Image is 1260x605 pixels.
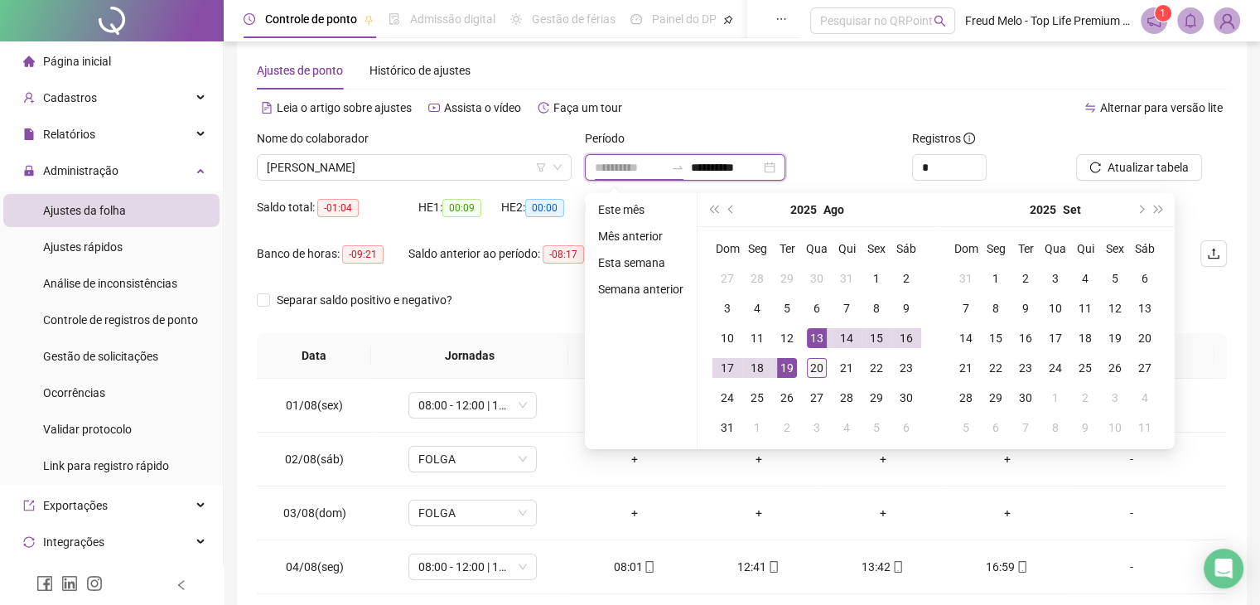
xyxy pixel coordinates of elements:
[807,269,827,288] div: 30
[1011,264,1040,293] td: 2025-09-02
[834,450,932,468] div: +
[444,101,521,114] span: Assista o vídeo
[986,418,1006,438] div: 6
[43,423,132,436] span: Validar protocolo
[981,413,1011,443] td: 2025-10-06
[585,129,635,148] label: Período
[891,561,904,573] span: mobile
[981,383,1011,413] td: 2025-09-29
[832,323,862,353] td: 2025-08-14
[265,12,357,26] span: Controle de ponto
[1089,162,1101,173] span: reload
[712,413,742,443] td: 2025-08-31
[1147,13,1161,28] span: notification
[1011,413,1040,443] td: 2025-10-07
[777,358,797,378] div: 19
[981,234,1011,264] th: Seg
[956,298,976,318] div: 7
[867,388,886,408] div: 29
[1100,101,1223,114] span: Alternar para versão lite
[671,161,684,174] span: to
[553,162,562,172] span: down
[862,323,891,353] td: 2025-08-15
[834,504,932,522] div: +
[896,298,916,318] div: 9
[1040,383,1070,413] td: 2025-10-01
[1040,323,1070,353] td: 2025-09-17
[410,12,495,26] span: Admissão digital
[958,450,1056,468] div: +
[267,155,562,180] span: DANIELE COSTA FERREIRA DOS SANTOS
[963,133,975,144] span: info-circle
[1016,418,1036,438] div: 7
[807,388,827,408] div: 27
[837,418,857,438] div: 4
[772,413,802,443] td: 2025-09-02
[772,234,802,264] th: Ter
[1155,5,1171,22] sup: 1
[1075,328,1095,348] div: 18
[710,558,808,576] div: 12:41
[369,64,471,77] span: Histórico de ajustes
[807,298,827,318] div: 6
[710,450,808,468] div: +
[1160,7,1166,19] span: 1
[802,234,832,264] th: Qua
[1105,388,1125,408] div: 3
[986,328,1006,348] div: 15
[1045,358,1065,378] div: 24
[510,13,522,25] span: sun
[802,383,832,413] td: 2025-08-27
[586,504,683,522] div: +
[1100,293,1130,323] td: 2025-09-12
[912,129,975,148] span: Registros
[1075,418,1095,438] div: 9
[1207,247,1220,260] span: upload
[896,269,916,288] div: 2
[36,575,53,592] span: facebook
[867,269,886,288] div: 1
[283,506,346,520] span: 03/08(dom)
[710,504,808,522] div: +
[777,298,797,318] div: 5
[1070,353,1100,383] td: 2025-09-25
[568,333,691,379] th: Entrada 1
[1040,264,1070,293] td: 2025-09-03
[43,277,177,290] span: Análise de inconsistências
[23,536,35,548] span: sync
[775,13,787,25] span: ellipsis
[408,244,601,264] div: Saldo anterior ao período:
[1100,234,1130,264] th: Sex
[747,358,767,378] div: 18
[538,102,549,114] span: history
[23,165,35,177] span: lock
[832,293,862,323] td: 2025-08-07
[1082,504,1180,522] div: -
[867,328,886,348] div: 15
[807,328,827,348] div: 13
[1070,293,1100,323] td: 2025-09-11
[891,413,921,443] td: 2025-09-06
[418,447,527,472] span: FOLGA
[717,388,737,408] div: 24
[244,13,255,25] span: clock-circle
[1130,413,1160,443] td: 2025-10-11
[807,418,827,438] div: 3
[1105,418,1125,438] div: 10
[43,164,118,177] span: Administração
[896,358,916,378] div: 23
[981,323,1011,353] td: 2025-09-15
[712,323,742,353] td: 2025-08-10
[1100,323,1130,353] td: 2025-09-19
[772,293,802,323] td: 2025-08-05
[956,269,976,288] div: 31
[23,128,35,140] span: file
[317,199,359,217] span: -01:04
[257,129,379,148] label: Nome do colaborador
[1011,293,1040,323] td: 2025-09-09
[747,269,767,288] div: 28
[553,101,622,114] span: Faça um tour
[951,413,981,443] td: 2025-10-05
[747,388,767,408] div: 25
[1040,293,1070,323] td: 2025-09-10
